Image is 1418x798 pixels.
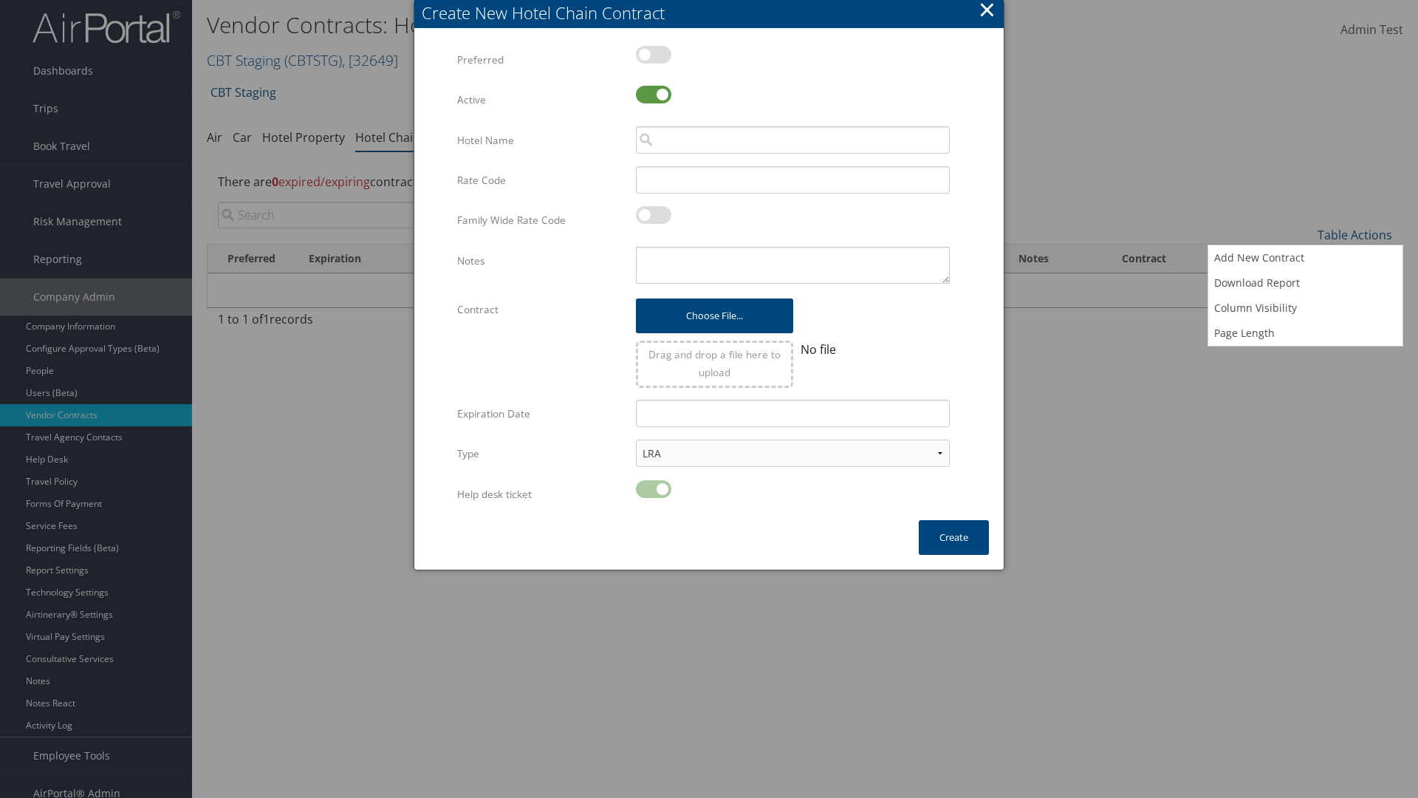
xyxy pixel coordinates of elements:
[1208,296,1402,321] a: Column Visibility
[919,520,989,555] button: Create
[1208,321,1402,346] a: Page Length
[457,247,625,275] label: Notes
[1208,270,1402,296] a: Download Report
[457,296,625,324] label: Contract
[1208,245,1402,270] a: Add New Contract
[457,86,625,114] label: Active
[457,46,625,74] label: Preferred
[457,440,625,468] label: Type
[457,126,625,154] label: Hotel Name
[648,347,781,379] span: Drag and drop a file here to upload
[457,400,625,428] label: Expiration Date
[457,480,625,508] label: Help desk ticket
[457,206,625,234] label: Family Wide Rate Code
[457,166,625,194] label: Rate Code
[801,341,836,358] span: No file
[422,1,1004,24] div: Create New Hotel Chain Contract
